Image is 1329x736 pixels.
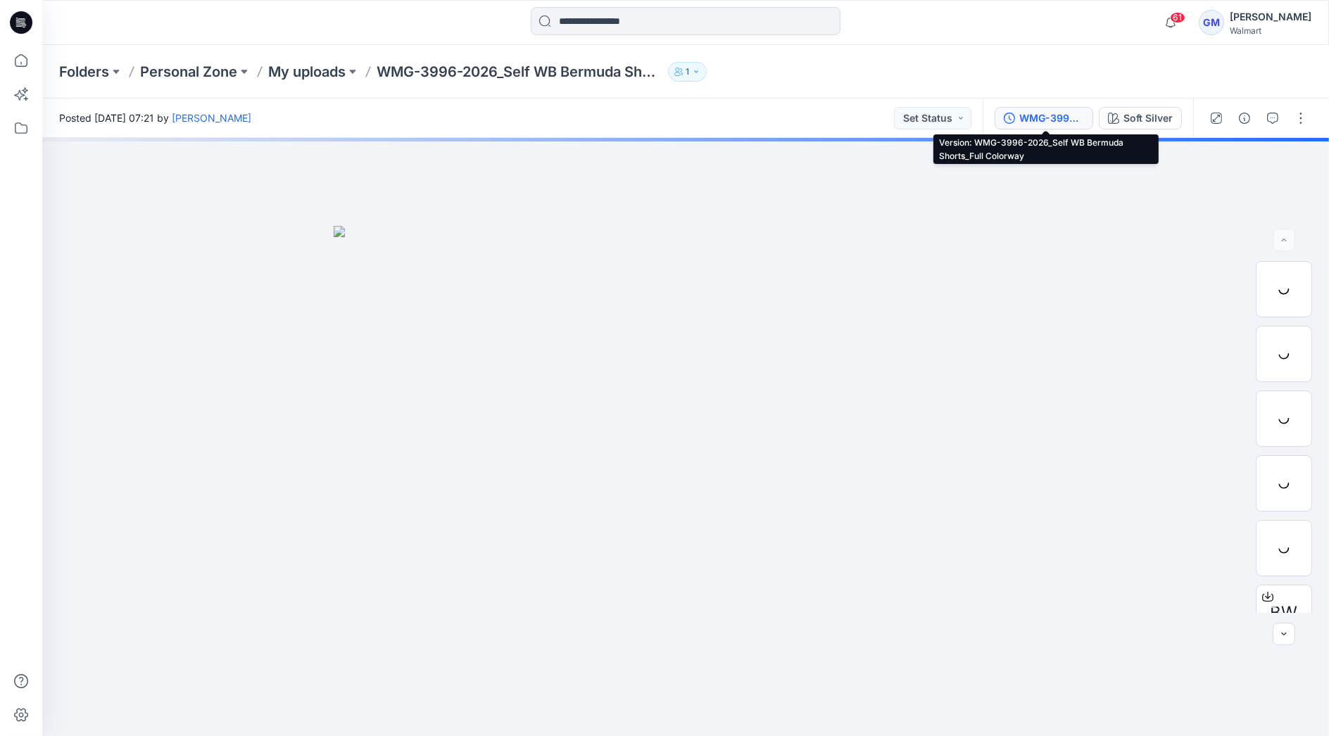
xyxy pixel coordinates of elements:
button: WMG-3996-2026_Self WB Bermuda Shorts_Full Colorway [995,107,1093,129]
button: Soft Silver [1099,107,1182,129]
button: Details [1233,107,1256,129]
div: Walmart [1230,25,1311,36]
button: 1 [668,62,707,82]
div: Soft Silver [1123,110,1173,126]
p: 1 [686,64,689,80]
a: My uploads [268,62,346,82]
img: eyJhbGciOiJIUzI1NiIsImtpZCI6IjAiLCJzbHQiOiJzZXMiLCJ0eXAiOiJKV1QifQ.eyJkYXRhIjp7InR5cGUiOiJzdG9yYW... [334,226,1038,736]
div: GM [1199,10,1224,35]
a: Personal Zone [140,62,237,82]
p: WMG-3996-2026_Self WB Bermuda Shorts [377,62,662,82]
span: 61 [1170,12,1185,23]
span: Posted [DATE] 07:21 by [59,110,251,125]
div: WMG-3996-2026_Self WB Bermuda Shorts_Full Colorway [1019,110,1084,126]
a: Folders [59,62,109,82]
span: BW [1271,600,1298,626]
a: [PERSON_NAME] [172,112,251,124]
div: [PERSON_NAME] [1230,8,1311,25]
